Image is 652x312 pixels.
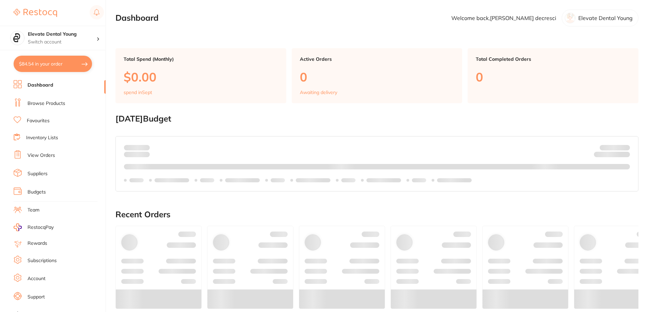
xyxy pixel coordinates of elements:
[296,178,330,183] p: Labels extended
[28,152,55,159] a: View Orders
[300,70,454,84] p: 0
[26,134,58,141] a: Inventory Lists
[341,178,356,183] p: Labels
[618,153,630,159] strong: $0.00
[28,275,46,282] a: Account
[124,90,152,95] p: spend in Sept
[124,56,278,62] p: Total Spend (Monthly)
[28,82,53,89] a: Dashboard
[115,210,638,219] h2: Recent Orders
[14,5,57,21] a: Restocq Logo
[14,56,92,72] button: $84.54 in your order
[155,178,189,183] p: Labels extended
[27,117,50,124] a: Favourites
[476,70,630,84] p: 0
[28,31,96,38] h4: Elevate Dental Young
[412,178,426,183] p: Labels
[14,223,22,231] img: RestocqPay
[28,189,46,196] a: Budgets
[28,100,65,107] a: Browse Products
[300,90,337,95] p: Awaiting delivery
[28,39,96,45] p: Switch account
[271,178,285,183] p: Labels
[115,48,286,103] a: Total Spend (Monthly)$0.00spend inSept
[594,150,630,159] p: Remaining:
[14,223,54,231] a: RestocqPay
[28,294,45,300] a: Support
[115,114,638,124] h2: [DATE] Budget
[28,207,39,214] a: Team
[476,56,630,62] p: Total Completed Orders
[225,178,260,183] p: Labels extended
[200,178,214,183] p: Labels
[292,48,463,103] a: Active Orders0Awaiting delivery
[600,145,630,150] p: Budget:
[468,48,638,103] a: Total Completed Orders0
[28,170,48,177] a: Suppliers
[138,144,150,150] strong: $0.00
[129,178,144,183] p: Labels
[451,15,556,21] p: Welcome back, [PERSON_NAME] decresci
[617,144,630,150] strong: $NaN
[300,56,454,62] p: Active Orders
[115,13,159,23] h2: Dashboard
[14,9,57,17] img: Restocq Logo
[124,145,150,150] p: Spent:
[28,257,57,264] a: Subscriptions
[124,70,278,84] p: $0.00
[28,240,47,247] a: Rewards
[28,224,54,231] span: RestocqPay
[578,15,633,21] p: Elevate Dental Young
[11,31,24,45] img: Elevate Dental Young
[124,150,150,159] p: month
[437,178,472,183] p: Labels extended
[366,178,401,183] p: Labels extended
